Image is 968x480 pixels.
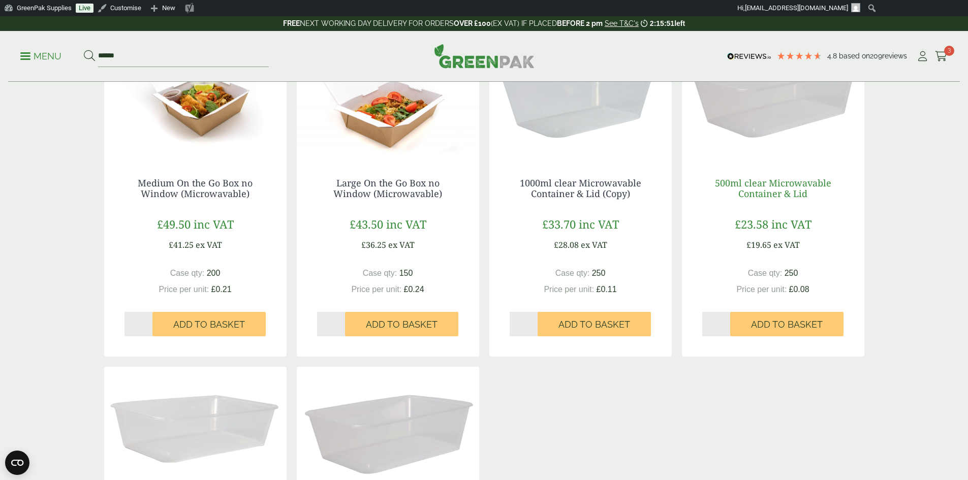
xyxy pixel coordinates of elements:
[361,239,386,250] span: £36.25
[597,285,617,294] span: £0.11
[771,216,811,232] span: inc VAT
[489,30,672,157] img: 3010007B 1000ml Microwaveable Container & Lid
[727,53,771,60] img: REVIEWS.io
[735,216,768,232] span: £23.58
[748,269,783,277] span: Case qty:
[935,51,948,61] i: Cart
[650,19,674,27] span: 2:15:51
[454,19,491,27] strong: OVER £100
[170,269,205,277] span: Case qty:
[388,239,415,250] span: ex VAT
[520,177,641,200] a: 1000ml clear Microwavable Container & Lid (Copy)
[157,216,191,232] span: £49.50
[882,52,907,60] span: reviews
[542,216,576,232] span: £33.70
[555,269,590,277] span: Case qty:
[827,52,839,60] span: 4.8
[785,269,798,277] span: 250
[745,4,848,12] span: [EMAIL_ADDRESS][DOMAIN_NAME]
[870,52,882,60] span: 209
[104,30,287,157] img: 18 MED Food to Go NoWin Food
[944,46,954,56] span: 3
[76,4,93,13] a: Live
[736,285,787,294] span: Price per unit:
[169,239,194,250] span: £41.25
[366,319,438,330] span: Add to Basket
[605,19,639,27] a: See T&C's
[404,285,424,294] span: £0.24
[544,285,594,294] span: Price per unit:
[207,269,221,277] span: 200
[363,269,397,277] span: Case qty:
[194,216,234,232] span: inc VAT
[350,216,383,232] span: £43.50
[581,239,607,250] span: ex VAT
[173,319,245,330] span: Add to Basket
[916,51,929,61] i: My Account
[751,319,823,330] span: Add to Basket
[211,285,232,294] span: £0.21
[579,216,619,232] span: inc VAT
[789,285,809,294] span: £0.08
[746,239,771,250] span: £19.65
[776,51,822,60] div: 4.78 Stars
[345,312,458,336] button: Add to Basket
[682,30,864,157] img: 3010007A 750ml Microwavable Container & Lid
[20,50,61,60] a: Menu
[351,285,401,294] span: Price per unit:
[554,239,579,250] span: £28.08
[283,19,300,27] strong: FREE
[715,177,831,200] a: 500ml clear Microwavable Container & Lid
[297,30,479,157] img: 28 LGE Food to Go NoWin Food
[20,50,61,62] p: Menu
[935,49,948,64] a: 3
[538,312,651,336] button: Add to Basket
[196,239,222,250] span: ex VAT
[558,319,630,330] span: Add to Basket
[839,52,870,60] span: Based on
[730,312,844,336] button: Add to Basket
[333,177,442,200] a: Large On the Go Box no Window (Microwavable)
[592,269,606,277] span: 250
[674,19,685,27] span: left
[5,451,29,475] button: Open CMP widget
[159,285,209,294] span: Price per unit:
[557,19,603,27] strong: BEFORE 2 pm
[138,177,253,200] a: Medium On the Go Box no Window (Microwavable)
[434,44,535,68] img: GreenPak Supplies
[399,269,413,277] span: 150
[386,216,426,232] span: inc VAT
[773,239,800,250] span: ex VAT
[152,312,266,336] button: Add to Basket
